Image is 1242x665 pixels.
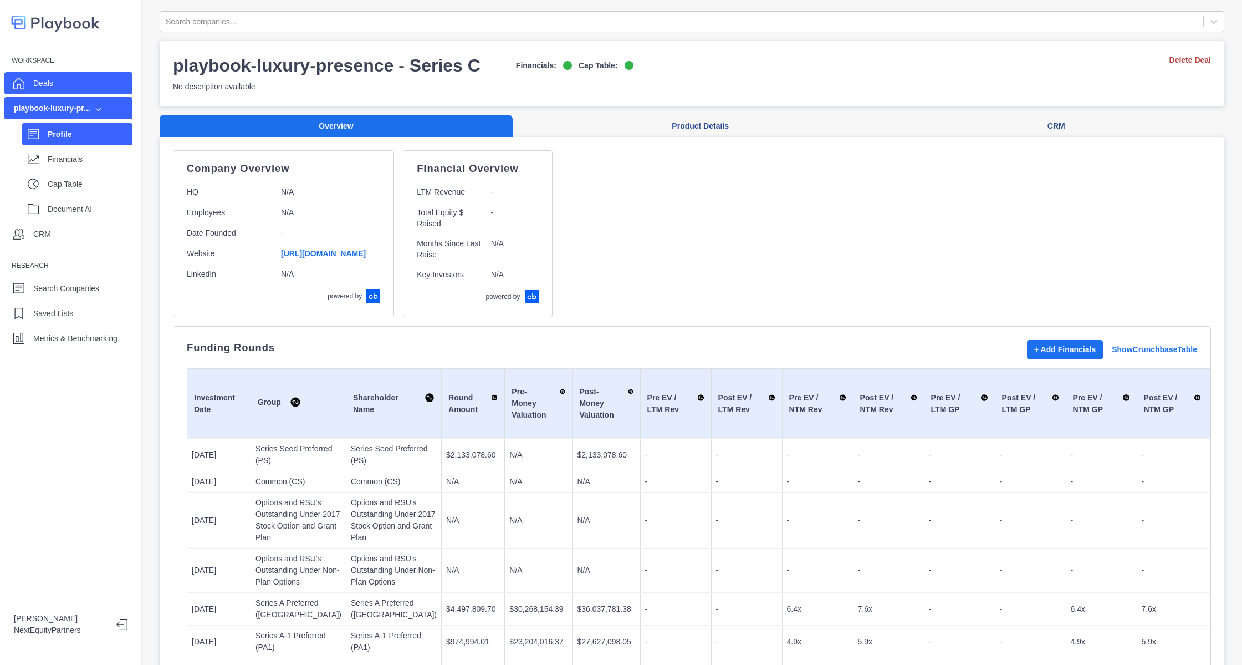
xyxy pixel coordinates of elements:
[1052,392,1059,403] img: Sort
[187,186,272,198] p: HQ
[516,60,556,72] p: Financials:
[577,565,635,576] p: N/A
[351,553,437,588] p: Options and RSU's Outstanding Under Non-Plan Options
[787,636,849,648] p: 4.9x
[187,227,272,239] p: Date Founded
[512,386,565,421] div: Pre-Money Valuation
[328,291,362,301] p: powered by
[1112,344,1197,356] a: Show Crunchbase Table
[281,186,380,198] p: N/A
[14,613,108,625] p: [PERSON_NAME]
[929,565,990,576] p: -
[647,392,704,415] div: Pre EV / LTM Rev
[1000,636,1061,648] p: -
[787,565,849,576] p: -
[366,289,380,303] img: crunchbase-logo
[509,476,568,488] p: N/A
[1122,392,1129,403] img: Sort
[33,308,73,319] p: Saved Lists
[258,397,339,411] div: Group
[1002,392,1059,415] div: Post EV / LTM GP
[577,449,635,461] p: $2,133,078.60
[509,515,568,526] p: N/A
[645,476,707,488] p: -
[446,565,500,576] p: N/A
[491,238,539,260] p: N/A
[255,476,341,488] p: Common (CS)
[192,515,246,526] p: [DATE]
[446,603,500,615] p: $4,497,809.70
[417,207,482,229] p: Total Equity $ Raised
[579,60,618,72] p: Cap Table:
[192,636,246,648] p: [DATE]
[563,61,572,70] img: on-logo
[645,515,707,526] p: -
[858,603,919,615] p: 7.6x
[1194,392,1201,403] img: Sort
[173,81,633,93] p: No description available
[1073,392,1130,415] div: Pre EV / NTM GP
[1144,392,1201,415] div: Post EV / NTM GP
[1000,515,1061,526] p: -
[1000,603,1061,615] p: -
[560,386,565,397] img: Sort
[787,515,849,526] p: -
[33,333,117,344] p: Metrics & Benchmarking
[1142,636,1203,648] p: 5.9x
[787,603,849,615] p: 6.4x
[1142,449,1203,461] p: -
[716,603,778,615] p: -
[579,386,633,421] div: Post-Money Valuation
[858,476,919,488] p: -
[577,476,635,488] p: N/A
[446,636,500,648] p: $974,994.01
[255,497,341,544] p: Options and RSU's Outstanding Under 2017 Stock Option and Grant Plan
[645,603,707,615] p: -
[860,392,917,415] div: Post EV / NTM Rev
[255,553,341,588] p: Options and RSU's Outstanding Under Non-Plan Options
[281,207,380,219] p: N/A
[1142,603,1203,615] p: 7.6x
[281,268,380,280] p: N/A
[192,565,246,576] p: [DATE]
[645,449,707,461] p: -
[858,449,919,461] p: -
[281,227,380,239] p: -
[491,392,498,403] img: Sort
[187,164,380,173] p: Company Overview
[281,249,366,258] a: [URL][DOMAIN_NAME]
[789,392,846,415] div: Pre EV / NTM Rev
[491,207,539,229] p: -
[525,290,539,303] img: crunchbase-logo
[1169,54,1211,66] a: Delete Deal
[625,61,633,70] img: on-logo
[1142,565,1203,576] p: -
[48,204,132,215] p: Document AI
[513,115,888,138] button: Product Details
[1000,476,1061,488] p: -
[509,636,568,648] p: $23,204,016.37
[716,449,778,461] p: -
[929,603,990,615] p: -
[1071,636,1132,648] p: 4.9x
[194,392,244,415] div: Investment Date
[14,625,108,636] p: NextEquityPartners
[1027,340,1103,359] button: + Add Financials
[351,630,437,653] p: Series A-1 Preferred (PA1)
[33,283,99,295] p: Search Companies
[446,449,500,461] p: $2,133,078.60
[446,515,500,526] p: N/A
[187,248,272,260] p: Website
[160,115,513,138] button: Overview
[858,636,919,648] p: 5.9x
[486,292,520,302] p: powered by
[491,269,539,281] p: N/A
[931,392,988,415] div: Pre EV / LTM GP
[351,476,437,488] p: Common (CS)
[417,269,482,281] p: Key Investors
[716,476,778,488] p: -
[425,392,435,403] img: Sort
[577,636,635,648] p: $27,627,098.05
[491,186,539,198] p: -
[509,565,568,576] p: N/A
